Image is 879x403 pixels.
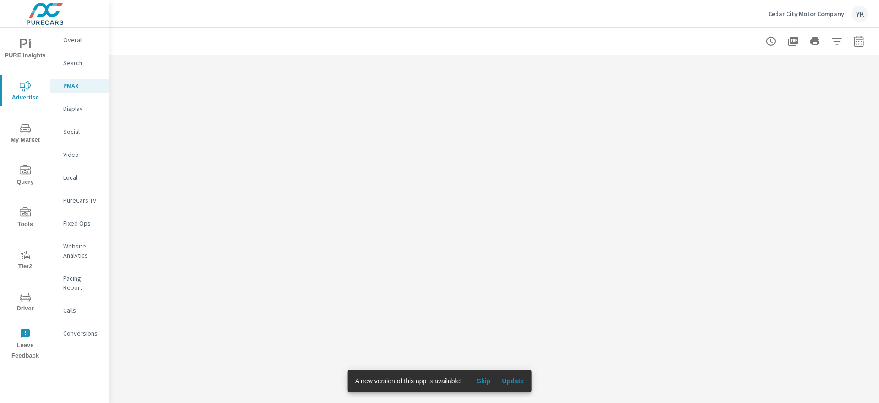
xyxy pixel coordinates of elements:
div: Overall [50,33,109,47]
div: nav menu [0,28,50,365]
p: PMAX [63,81,101,90]
div: Social [50,125,109,138]
span: PURE Insights [3,39,47,61]
p: Display [63,104,101,113]
div: Video [50,148,109,161]
button: Select Date Range [850,32,868,50]
span: Tools [3,207,47,230]
button: Update [498,374,527,388]
p: Calls [63,306,101,315]
button: "Export Report to PDF" [784,32,802,50]
div: Conversions [50,326,109,340]
p: PureCars TV [63,196,101,205]
p: Video [63,150,101,159]
button: Apply Filters [828,32,846,50]
button: Print Report [806,32,824,50]
div: PMAX [50,79,109,93]
div: PureCars TV [50,193,109,207]
p: Search [63,58,101,67]
span: My Market [3,123,47,145]
div: Display [50,102,109,116]
p: Social [63,127,101,136]
div: YK [852,6,868,22]
p: Website Analytics [63,242,101,260]
span: Tier2 [3,249,47,272]
span: A new version of this app is available! [355,377,462,385]
div: Calls [50,304,109,317]
div: Search [50,56,109,70]
p: Fixed Ops [63,219,101,228]
p: Cedar City Motor Company [768,10,844,18]
p: Overall [63,35,101,44]
span: Driver [3,292,47,314]
p: Local [63,173,101,182]
p: Pacing Report [63,274,101,292]
span: Skip [472,377,494,385]
span: Advertise [3,81,47,103]
div: Pacing Report [50,271,109,294]
div: Fixed Ops [50,216,109,230]
button: Skip [469,374,498,388]
span: Query [3,165,47,188]
div: Local [50,171,109,184]
div: Website Analytics [50,239,109,262]
p: Conversions [63,329,101,338]
span: Update [502,377,524,385]
span: Leave Feedback [3,328,47,361]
